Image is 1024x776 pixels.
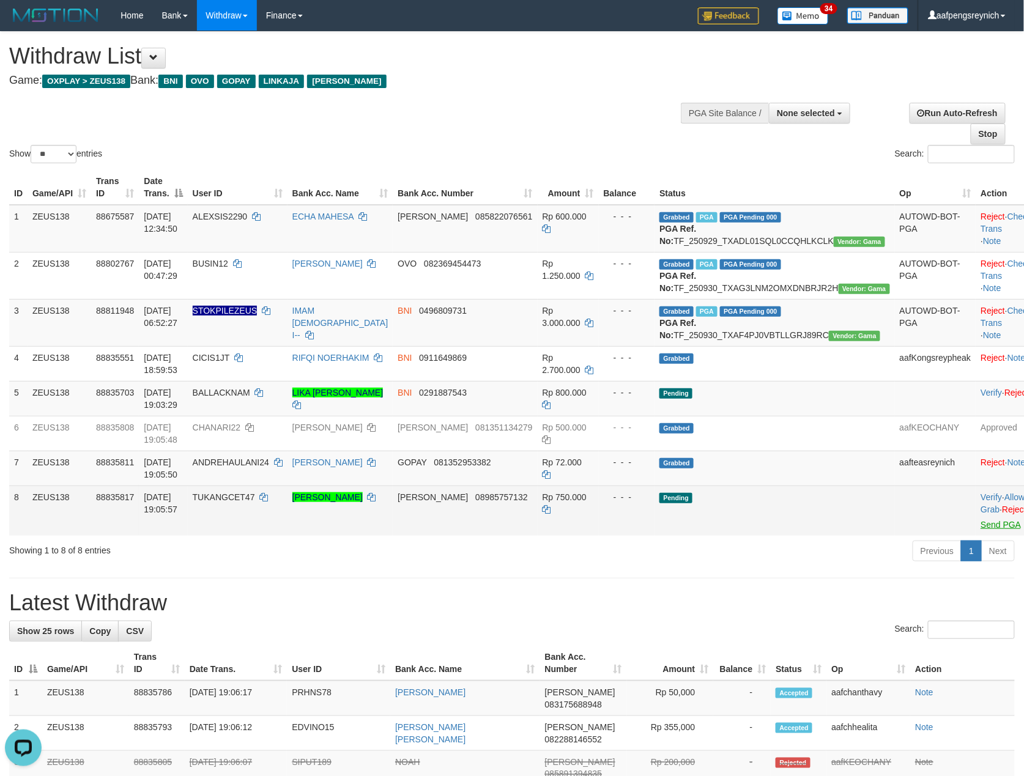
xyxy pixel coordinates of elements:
span: 88835703 [96,388,134,397]
span: 88835811 [96,457,134,467]
td: TF_250930_TXAF4PJ0VBTLLGRJ89RC [655,299,894,346]
th: Trans ID: activate to sort column ascending [129,646,185,681]
td: AUTOWD-BOT-PGA [895,299,976,346]
span: ANDREHAULANI24 [193,457,269,467]
label: Search: [895,621,1015,639]
a: [PERSON_NAME] [PERSON_NAME] [395,722,466,744]
td: 7 [9,451,28,486]
span: GOPAY [217,75,256,88]
a: Note [983,330,1001,340]
span: Copy 0291887543 to clipboard [419,388,467,397]
th: Op: activate to sort column ascending [826,646,910,681]
span: Copy 082369454473 to clipboard [424,259,481,268]
th: Amount: activate to sort column ascending [538,170,599,205]
span: BNI [398,353,412,363]
th: Op: activate to sort column ascending [895,170,976,205]
td: aafchanthavy [826,681,910,716]
td: ZEUS138 [28,486,91,536]
span: BNI [398,388,412,397]
th: Game/API: activate to sort column ascending [28,170,91,205]
div: - - - [604,421,650,434]
b: PGA Ref. No: [659,224,696,246]
td: 3 [9,299,28,346]
th: Bank Acc. Name: activate to sort column ascending [288,170,393,205]
th: Balance [599,170,655,205]
input: Search: [928,145,1015,163]
th: Bank Acc. Number: activate to sort column ascending [540,646,627,681]
span: GOPAY [398,457,426,467]
span: Marked by aafsreyleap [696,259,718,270]
span: [DATE] 19:05:48 [144,423,177,445]
span: Rp 600.000 [543,212,587,221]
span: Grabbed [659,458,694,468]
span: Grabbed [659,212,694,223]
span: CHANARI22 [193,423,241,432]
span: 88675587 [96,212,134,221]
td: ZEUS138 [28,416,91,451]
span: 88835551 [96,353,134,363]
a: [PERSON_NAME] [292,457,363,467]
a: Show 25 rows [9,621,82,641]
span: Copy [89,626,111,636]
a: Note [915,722,933,732]
span: Pending [659,493,692,503]
span: BALLACKNAM [193,388,250,397]
span: TUKANGCET47 [193,492,255,502]
td: aafKongsreypheak [895,346,976,381]
button: Open LiveChat chat widget [5,5,42,42]
span: Copy 085822076561 to clipboard [475,212,532,221]
span: Copy 08985757132 to clipboard [475,492,528,502]
span: [PERSON_NAME] [545,687,615,697]
td: 2 [9,252,28,299]
a: [PERSON_NAME] [292,423,363,432]
span: CICIS1JT [193,353,229,363]
span: [DATE] 19:03:29 [144,388,177,410]
span: Copy 0496809731 to clipboard [419,306,467,316]
th: Status: activate to sort column ascending [771,646,826,681]
div: PGA Site Balance / [681,103,769,124]
a: Previous [913,541,962,561]
span: Copy 081352953382 to clipboard [434,457,491,467]
span: Show 25 rows [17,626,74,636]
td: 5 [9,381,28,416]
span: Copy 082288146552 to clipboard [545,734,602,744]
a: Reject [981,212,1005,221]
td: 4 [9,346,28,381]
a: Verify [981,388,1002,397]
div: Showing 1 to 8 of 8 entries [9,539,418,556]
td: - [713,716,771,751]
a: [PERSON_NAME] [395,687,466,697]
td: Rp 50,000 [627,681,714,716]
td: ZEUS138 [28,205,91,253]
h4: Game: Bank: [9,75,670,87]
a: Reject [981,259,1005,268]
span: Vendor URL: https://trx31.1velocity.biz [839,284,890,294]
th: Status [655,170,894,205]
td: ZEUS138 [28,252,91,299]
input: Search: [928,621,1015,639]
span: ALEXSIS2290 [193,212,248,221]
td: 6 [9,416,28,451]
td: aafKEOCHANY [895,416,976,451]
td: AUTOWD-BOT-PGA [895,205,976,253]
span: Vendor URL: https://trx31.1velocity.biz [829,331,880,341]
a: [PERSON_NAME] [292,492,363,502]
a: [PERSON_NAME] [292,259,363,268]
span: 88811948 [96,306,134,316]
button: None selected [769,103,850,124]
td: 88835793 [129,716,185,751]
span: Rp 72.000 [543,457,582,467]
label: Show entries [9,145,102,163]
span: Grabbed [659,423,694,434]
th: Action [910,646,1015,681]
span: Rp 3.000.000 [543,306,581,328]
td: 8 [9,486,28,536]
a: Copy [81,621,119,641]
span: [DATE] 12:34:50 [144,212,177,234]
span: None selected [777,108,835,118]
span: Accepted [776,723,812,733]
th: Date Trans.: activate to sort column ascending [185,646,288,681]
a: CSV [118,621,152,641]
span: Rp 500.000 [543,423,587,432]
span: Copy 081351134279 to clipboard [475,423,532,432]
